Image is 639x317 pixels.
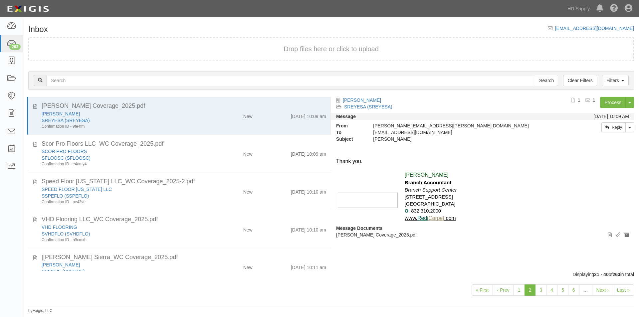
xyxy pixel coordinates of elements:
[42,253,326,262] div: [Jesus Perez Sierra_WC Coverage_2025.pdf
[291,148,326,157] div: [DATE] 10:09 am
[291,224,326,233] div: [DATE] 10:10 am
[535,75,558,86] input: Search
[336,226,382,231] strong: Message Documents
[608,233,612,238] i: View
[291,186,326,195] div: [DATE] 10:10 am
[42,237,203,243] div: Confirmation ID - h9cmxh
[616,233,620,238] i: Edit document
[28,308,53,314] small: by
[42,268,203,275] div: SSEIRJE (SSEIRJE)
[612,272,620,277] b: 263
[42,225,77,230] a: VHD FLOORING
[444,215,456,221] a: .com
[428,215,444,221] a: Carpet
[42,110,203,117] div: SAUL REYES
[405,172,449,178] span: [PERSON_NAME]
[42,111,80,116] a: [PERSON_NAME]
[405,194,453,200] span: [STREET_ADDRESS]
[593,113,629,120] div: [DATE] 10:09 AM
[47,75,535,86] input: Search
[563,75,597,86] a: Clear Filters
[42,224,203,231] div: VHD FLOORING
[594,272,609,277] b: 21 - 40
[42,231,90,237] a: SVHDFLO (SVHDFLO)
[42,231,203,237] div: SVHDFLO (SVHDFLO)
[33,308,53,313] a: Exigis, LLC
[42,155,203,161] div: SFLOOSC (SFLOOSC)
[42,117,203,124] div: SREYESA (SREYESA)
[555,26,634,31] a: [EMAIL_ADDRESS][DOMAIN_NAME]
[405,215,417,221] a: www.
[42,155,91,161] a: SFLOOSC (SFLOOSC)
[336,158,629,165] div: Thank you.
[42,140,326,148] div: Scor Pro Floors LLC_WC Coverage_2025.pdf
[405,187,457,193] i: Branch Support Center
[514,284,525,296] a: 1
[525,284,536,296] a: 2
[243,224,253,233] div: New
[42,124,203,129] div: Confirmation ID - 9fe4fm
[28,25,48,34] h1: Inbox
[42,187,112,192] a: SPEED FLOOR [US_STATE] LLC
[405,201,456,207] span: [GEOGRAPHIC_DATA]
[42,199,203,205] div: Confirmation ID - pe43ve
[42,193,89,199] a: SSPEFLO (SSPEFLO)
[578,97,580,103] b: 1
[331,129,368,136] strong: To
[336,114,356,119] strong: Message
[42,118,90,123] a: SREYESA (SREYESA)
[564,2,593,15] a: HD Supply
[535,284,546,296] a: 3
[579,284,592,296] a: …
[368,136,553,142] div: SAUL REYES
[291,110,326,120] div: [DATE] 10:09 am
[331,122,368,129] strong: From
[291,261,326,271] div: [DATE] 10:11 am
[9,44,21,50] div: 263
[243,148,253,157] div: New
[405,208,408,214] b: O
[42,177,326,186] div: Speed Floor Georgia LLC_WC Coverage_2025-2.pdf
[610,5,618,13] i: Help Center - Complianz
[600,97,626,108] a: Process
[23,271,639,278] div: Displaying of in total
[601,122,626,132] a: Reply
[568,284,579,296] a: 6
[42,149,87,154] a: SCOR PRO FLOORS
[546,284,557,296] a: 4
[243,261,253,271] div: New
[593,97,595,103] b: 1
[331,136,368,142] strong: Subject
[592,284,613,296] a: Next ›
[243,186,253,195] div: New
[42,193,203,199] div: SSPEFLO (SSPEFLO)
[42,161,203,167] div: Confirmation ID - e4amy4
[42,269,85,274] a: SSEIRJE (SSEIRJE)
[344,104,392,109] a: SREYESA (SREYESA)
[42,148,203,155] div: SCOR PRO FLOORS
[343,97,381,103] a: [PERSON_NAME]
[417,215,428,221] a: Redi
[557,284,568,296] a: 5
[613,284,634,296] a: Last »
[42,186,203,193] div: SPEED FLOOR GEORGIA LLC
[493,284,514,296] a: ‹ Prev
[472,284,493,296] a: « First
[368,129,553,136] div: agreement-tym7rm@hdsupply.complianz.com
[42,102,326,110] div: Saul Reyes_WC Coverage_2025.pdf
[624,233,629,238] i: Archive document
[602,75,629,86] a: Filters
[405,180,452,185] b: Branch Accountant
[368,122,553,129] div: [PERSON_NAME][EMAIL_ADDRESS][PERSON_NAME][DOMAIN_NAME]
[408,208,441,214] span: : 832.310.2000
[284,44,379,54] button: Drop files here or click to upload
[42,262,80,267] a: [PERSON_NAME]
[42,261,203,268] div: JESUS SIERRA
[5,3,51,15] img: logo-5460c22ac91f19d4615b14bd174203de0afe785f0fc80cf4dbbc73dc1793850b.png
[42,215,326,224] div: VHD Flooring LLC_WC Coverage_2025.pdf
[243,110,253,120] div: New
[336,232,629,238] p: [PERSON_NAME] Coverage_2025.pdf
